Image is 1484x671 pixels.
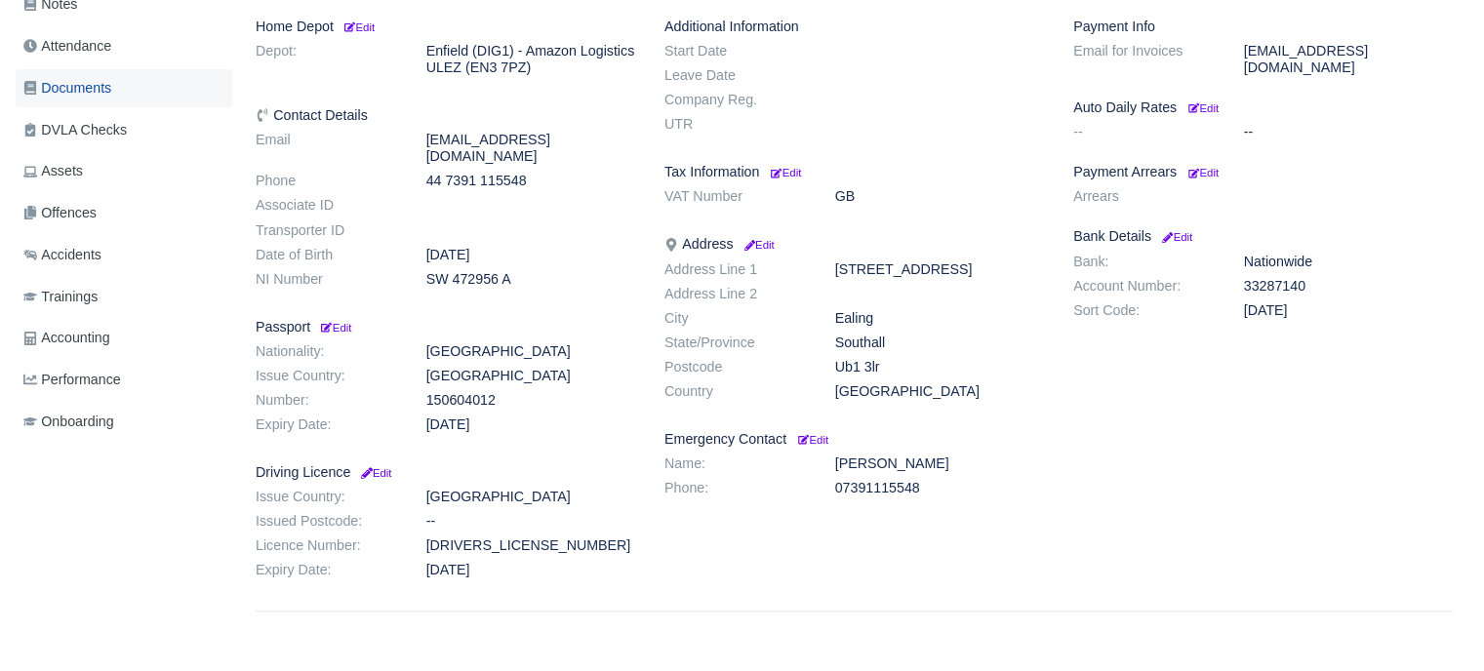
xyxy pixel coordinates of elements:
[650,116,821,133] dt: UTR
[241,197,412,214] dt: Associate ID
[241,489,412,505] dt: Issue Country:
[650,92,821,108] dt: Company Reg.
[412,271,650,288] dd: SW 472956 A
[1059,254,1229,270] dt: Bank:
[650,480,821,496] dt: Phone:
[358,464,391,480] a: Edit
[1184,164,1219,179] a: Edit
[664,164,1044,180] h6: Tax Information
[650,310,821,327] dt: City
[16,194,232,232] a: Offences
[23,77,111,99] span: Documents
[412,537,650,554] dd: [DRIVERS_LICENSE_NUMBER]
[741,236,774,252] a: Edit
[650,359,821,375] dt: Postcode
[241,368,412,384] dt: Issue Country:
[664,236,1044,253] h6: Address
[23,35,111,58] span: Attendance
[23,160,83,182] span: Assets
[412,247,650,263] dd: [DATE]
[256,19,635,35] h6: Home Depot
[650,67,821,84] dt: Leave Date
[241,416,412,433] dt: Expiry Date:
[23,244,101,266] span: Accidents
[771,167,801,178] small: Edit
[1073,99,1453,116] h6: Auto Daily Rates
[1229,278,1467,295] dd: 33287140
[256,319,635,335] h6: Passport
[1059,302,1229,319] dt: Sort Code:
[1188,102,1219,114] small: Edit
[1059,124,1229,140] dt: --
[16,403,232,441] a: Onboarding
[241,537,412,554] dt: Licence Number:
[412,132,650,165] dd: [EMAIL_ADDRESS][DOMAIN_NAME]
[650,455,821,472] dt: Name:
[821,261,1059,278] dd: [STREET_ADDRESS]
[412,368,650,384] dd: [GEOGRAPHIC_DATA]
[650,43,821,59] dt: Start Date
[821,188,1059,205] dd: GB
[821,480,1059,496] dd: 07391115548
[1229,254,1467,270] dd: Nationwide
[1073,19,1453,35] h6: Payment Info
[318,322,351,334] small: Edit
[1386,577,1484,671] iframe: Chat Widget
[241,343,412,360] dt: Nationality:
[241,247,412,263] dt: Date of Birth
[358,467,391,479] small: Edit
[23,369,121,391] span: Performance
[23,411,114,433] span: Onboarding
[1059,43,1229,76] dt: Email for Invoices
[798,434,828,446] small: Edit
[821,455,1059,472] dd: [PERSON_NAME]
[412,416,650,433] dd: [DATE]
[821,310,1059,327] dd: Ealing
[23,202,97,224] span: Offences
[16,361,232,399] a: Performance
[241,392,412,409] dt: Number:
[821,335,1059,351] dd: Southall
[23,119,127,141] span: DVLA Checks
[241,271,412,288] dt: NI Number
[1059,278,1229,295] dt: Account Number:
[241,43,412,76] dt: Depot:
[767,164,801,179] a: Edit
[794,431,828,447] a: Edit
[341,21,375,33] small: Edit
[650,383,821,400] dt: Country
[23,286,98,308] span: Trainings
[1159,231,1192,243] small: Edit
[1188,167,1219,178] small: Edit
[16,236,232,274] a: Accidents
[741,239,774,251] small: Edit
[650,286,821,302] dt: Address Line 2
[821,383,1059,400] dd: [GEOGRAPHIC_DATA]
[16,152,232,190] a: Assets
[412,43,650,76] dd: Enfield (DIG1) - Amazon Logistics ULEZ (EN3 7PZ)
[16,27,232,65] a: Attendance
[241,173,412,189] dt: Phone
[241,132,412,165] dt: Email
[16,319,232,357] a: Accounting
[1184,99,1219,115] a: Edit
[412,343,650,360] dd: [GEOGRAPHIC_DATA]
[412,489,650,505] dd: [GEOGRAPHIC_DATA]
[650,261,821,278] dt: Address Line 1
[341,19,375,34] a: Edit
[664,19,1044,35] h6: Additional Information
[412,173,650,189] dd: 44 7391 115548
[650,188,821,205] dt: VAT Number
[256,464,635,481] h6: Driving Licence
[412,392,650,409] dd: 150604012
[412,513,650,530] dd: --
[1059,188,1229,205] dt: Arrears
[241,562,412,578] dt: Expiry Date:
[241,513,412,530] dt: Issued Postcode:
[1229,302,1467,319] dd: [DATE]
[318,319,351,335] a: Edit
[1073,164,1453,180] h6: Payment Arrears
[650,335,821,351] dt: State/Province
[16,69,232,107] a: Documents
